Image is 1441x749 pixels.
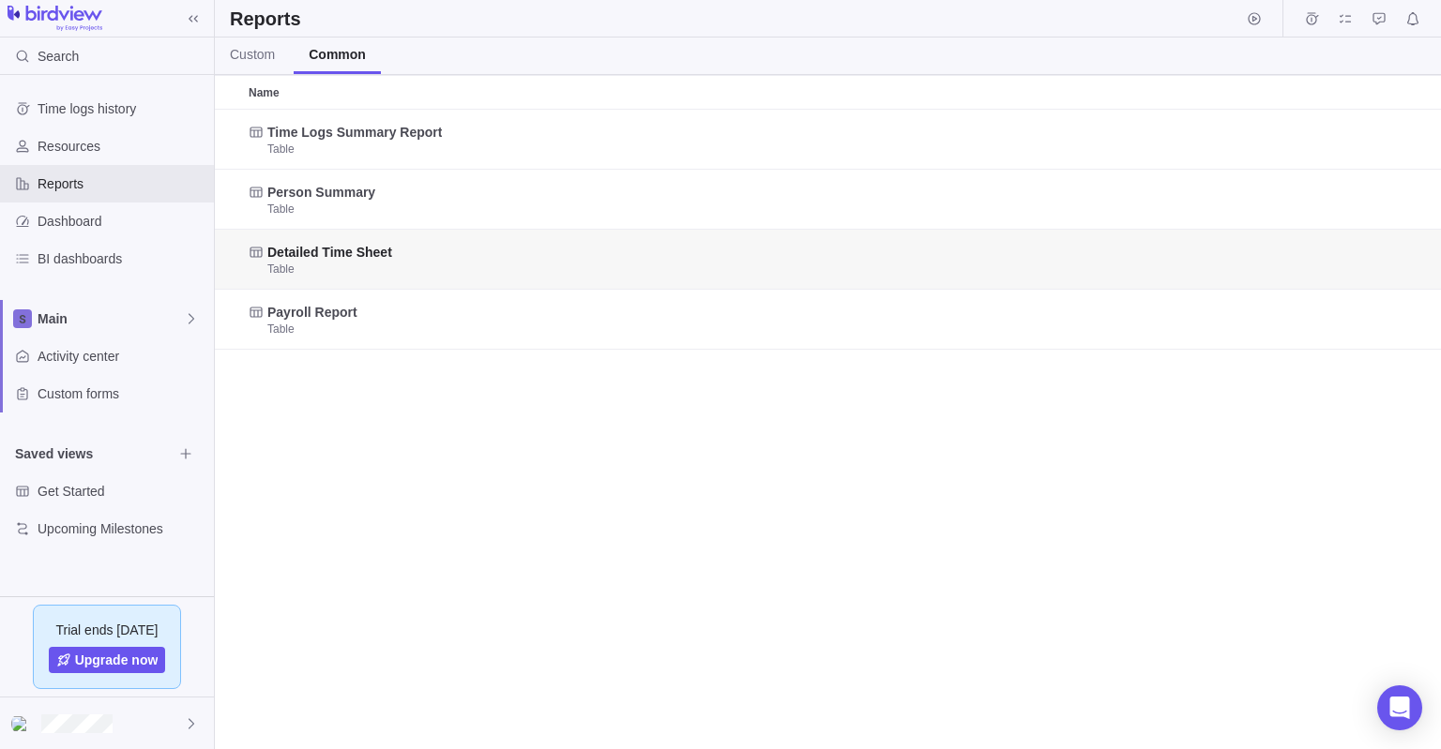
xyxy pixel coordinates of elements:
[241,110,1019,170] div: Name
[1400,6,1426,32] span: Notifications
[267,123,442,142] span: Time Logs Summary Report
[38,47,79,66] span: Search
[1366,14,1392,29] a: Approval requests
[215,37,290,74] a: Custom
[241,290,1019,350] div: Name
[294,37,381,74] a: Common
[241,76,1019,109] div: Name
[267,183,375,202] span: Person Summary
[267,322,295,337] span: Table
[56,621,159,639] span: Trial ends [DATE]
[267,262,295,277] span: Table
[309,45,366,64] span: Common
[38,212,206,231] span: Dashboard
[241,170,1019,230] div: Name
[38,347,206,366] span: Activity center
[1400,14,1426,29] a: Notifications
[38,137,206,156] span: Resources
[8,6,102,32] img: logo
[38,99,206,118] span: Time logs history
[267,202,295,217] span: Table
[249,83,280,102] span: Name
[38,249,206,268] span: BI dashboards
[38,482,206,501] span: Get Started
[1377,685,1422,730] div: Open Intercom Messenger
[49,647,166,673] a: Upgrade now
[230,6,301,32] h2: Reports
[38,174,206,193] span: Reports
[241,230,1019,290] div: Name
[1332,6,1358,32] span: My assignments
[38,309,184,328] span: Main
[173,441,199,467] span: Browse views
[230,45,275,64] span: Custom
[11,712,34,735] div: Johnnie Kuo
[38,384,206,403] span: Custom forms
[1366,6,1392,32] span: Approval requests
[267,142,295,157] span: Table
[38,519,206,538] span: Upcoming Milestones
[15,444,173,463] span: Saved views
[1332,14,1358,29] a: My assignments
[267,243,392,262] span: Detailed Time Sheet
[267,303,357,322] span: Payroll Report
[1298,14,1325,29] a: Time logs
[11,716,34,731] img: Show
[1298,6,1325,32] span: Time logs
[75,651,159,669] span: Upgrade now
[1241,6,1267,32] span: Start timer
